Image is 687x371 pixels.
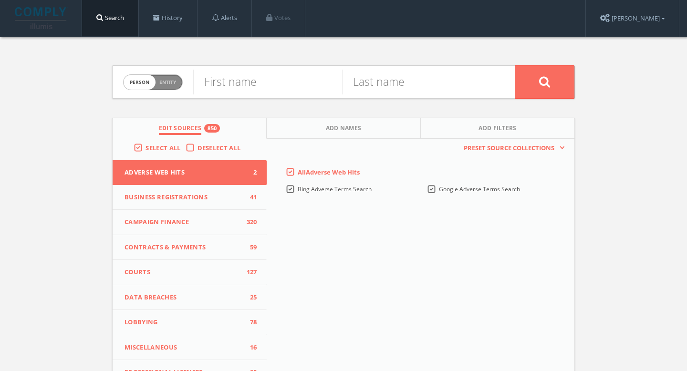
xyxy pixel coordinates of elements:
[243,268,257,277] span: 127
[159,124,202,135] span: Edit Sources
[113,335,267,361] button: Miscellaneous16
[125,217,243,227] span: Campaign Finance
[125,168,243,177] span: Adverse Web Hits
[298,185,372,193] span: Bing Adverse Terms Search
[198,144,241,152] span: Deselect All
[479,124,517,135] span: Add Filters
[243,318,257,327] span: 78
[439,185,520,193] span: Google Adverse Terms Search
[125,318,243,327] span: Lobbying
[113,160,267,185] button: Adverse Web Hits2
[159,79,176,86] span: Entity
[243,193,257,202] span: 41
[243,217,257,227] span: 320
[146,144,180,152] span: Select All
[204,124,220,133] div: 850
[459,144,559,153] span: Preset Source Collections
[243,243,257,252] span: 59
[421,118,574,139] button: Add Filters
[125,268,243,277] span: Courts
[125,293,243,302] span: Data Breaches
[15,7,68,29] img: illumis
[113,285,267,310] button: Data Breaches25
[113,310,267,335] button: Lobbying78
[243,293,257,302] span: 25
[267,118,421,139] button: Add Names
[113,235,267,260] button: Contracts & Payments59
[124,75,156,90] span: person
[326,124,362,135] span: Add Names
[243,168,257,177] span: 2
[113,118,267,139] button: Edit Sources850
[459,144,565,153] button: Preset Source Collections
[113,260,267,285] button: Courts127
[125,343,243,352] span: Miscellaneous
[243,343,257,352] span: 16
[125,193,243,202] span: Business Registrations
[298,168,360,176] span: All Adverse Web Hits
[113,185,267,210] button: Business Registrations41
[113,210,267,235] button: Campaign Finance320
[125,243,243,252] span: Contracts & Payments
